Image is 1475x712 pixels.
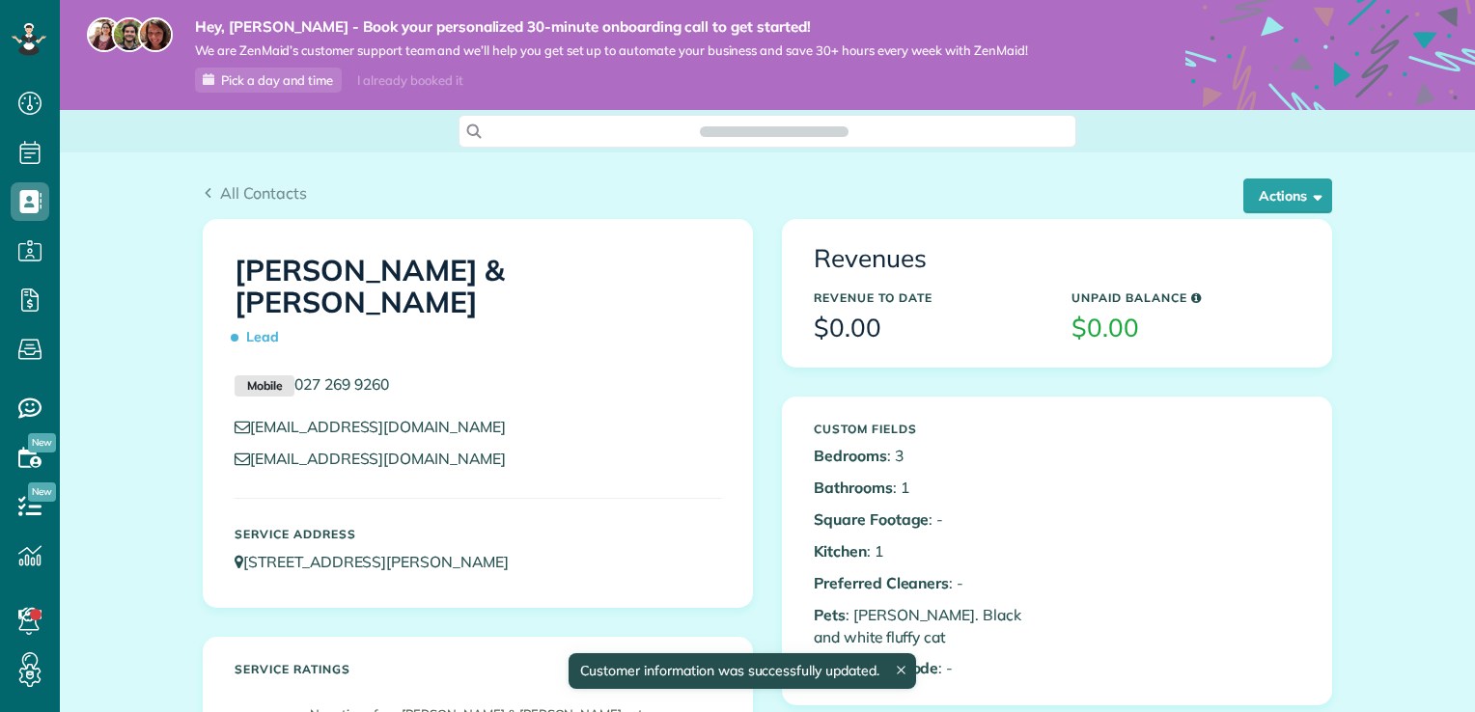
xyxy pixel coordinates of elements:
[814,657,1043,679] p: : -
[235,255,721,354] h1: [PERSON_NAME] & [PERSON_NAME]
[195,68,342,93] a: Pick a day and time
[195,42,1028,59] span: We are ZenMaid’s customer support team and we’ll help you get set up to automate your business an...
[814,508,1043,531] p: : -
[814,541,867,561] b: Kitchen
[235,374,389,394] a: Mobile027 269 9260
[28,482,56,502] span: New
[28,433,56,452] span: New
[814,315,1043,342] h3: $0.00
[138,17,173,52] img: michelle-19f622bdf1676172e81f8f8fba1fb50e276960ebfe0243fe18214015130c80e4.jpg
[814,446,887,465] b: Bedrooms
[235,449,524,468] a: [EMAIL_ADDRESS][DOMAIN_NAME]
[221,72,333,88] span: Pick a day and time
[568,653,915,689] div: Customer information was successfully updated.
[1071,315,1300,342] h3: $0.00
[814,477,1043,499] p: : 1
[220,183,307,203] span: All Contacts
[235,663,721,675] h5: Service ratings
[814,423,1043,435] h5: Custom Fields
[814,509,929,529] b: Square Footage
[235,375,294,397] small: Mobile
[195,17,1028,37] strong: Hey, [PERSON_NAME] - Book your personalized 30-minute onboarding call to get started!
[203,181,307,205] a: All Contacts
[235,552,527,571] a: [STREET_ADDRESS][PERSON_NAME]
[235,320,287,354] span: Lead
[346,68,474,93] div: I already booked it
[719,122,828,141] span: Search ZenMaid…
[1243,178,1332,213] button: Actions
[112,17,147,52] img: jorge-587dff0eeaa6aab1f244e6dc62b8924c3b6ad411094392a53c71c6c4a576187d.jpg
[235,528,721,540] h5: Service Address
[235,417,524,436] a: [EMAIL_ADDRESS][DOMAIN_NAME]
[814,445,1043,467] p: : 3
[814,604,1043,648] p: : [PERSON_NAME]. Black and white fluffy cat
[814,605,846,624] b: Pets
[1071,291,1300,304] h5: Unpaid Balance
[814,291,1043,304] h5: Revenue to Date
[814,478,893,497] b: Bathrooms
[814,573,949,592] b: Preferred Cleaners
[814,245,1300,273] h3: Revenues
[87,17,122,52] img: maria-72a9807cf96188c08ef61303f053569d2e2a8a1cde33d635c8a3ac13582a053d.jpg
[814,540,1043,562] p: : 1
[814,572,1043,594] p: : -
